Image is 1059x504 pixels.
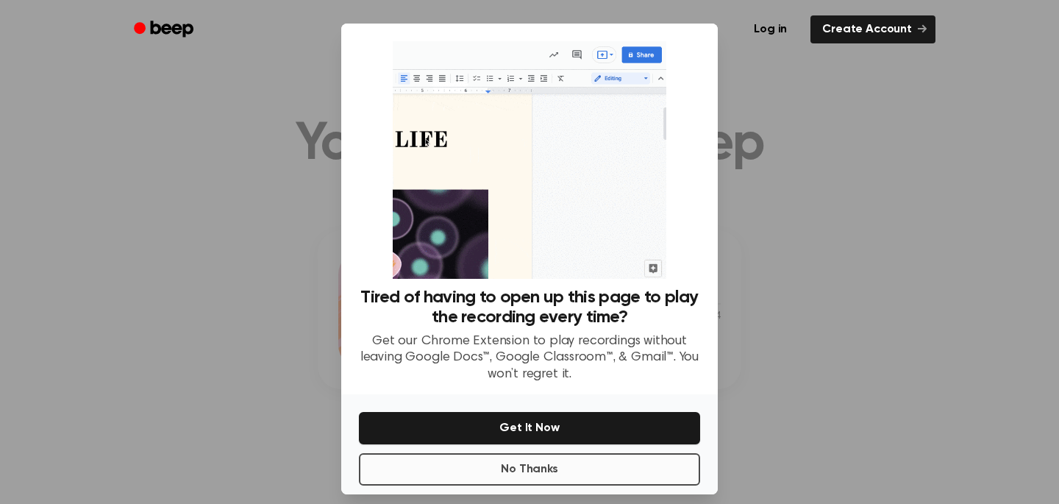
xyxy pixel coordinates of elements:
[810,15,935,43] a: Create Account
[359,333,700,383] p: Get our Chrome Extension to play recordings without leaving Google Docs™, Google Classroom™, & Gm...
[359,288,700,327] h3: Tired of having to open up this page to play the recording every time?
[359,412,700,444] button: Get It Now
[739,13,802,46] a: Log in
[359,453,700,486] button: No Thanks
[393,41,666,279] img: Beep extension in action
[124,15,207,44] a: Beep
